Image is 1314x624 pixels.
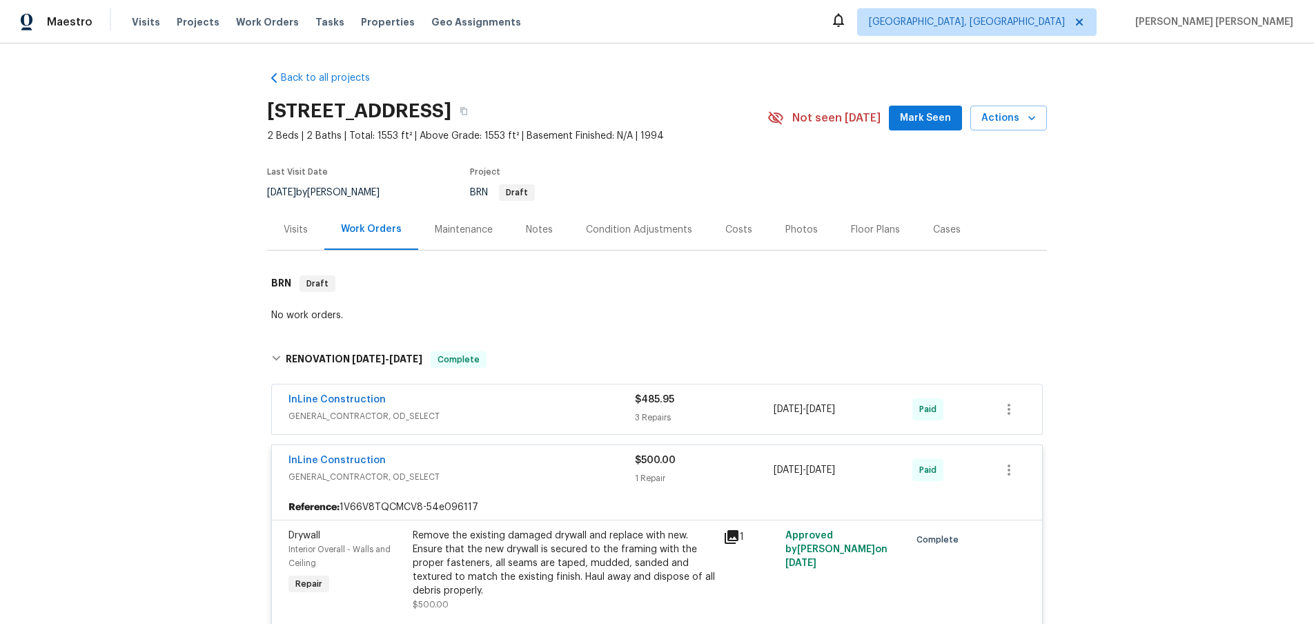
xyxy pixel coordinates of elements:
span: Complete [916,533,964,547]
span: [DATE] [785,558,816,568]
div: 3 Repairs [635,411,774,425]
h6: RENOVATION [286,351,422,368]
span: Visits [132,15,160,29]
span: Repair [290,577,328,591]
span: [DATE] [806,404,835,414]
button: Mark Seen [889,106,962,131]
span: Drywall [288,531,320,540]
span: Projects [177,15,219,29]
span: [DATE] [774,404,803,414]
div: Costs [725,223,752,237]
span: Mark Seen [900,110,951,127]
span: Actions [981,110,1036,127]
div: No work orders. [271,309,1043,322]
span: [GEOGRAPHIC_DATA], [GEOGRAPHIC_DATA] [869,15,1065,29]
div: Remove the existing damaged drywall and replace with new. Ensure that the new drywall is secured ... [413,529,715,598]
button: Actions [970,106,1047,131]
span: Project [470,168,500,176]
span: Maestro [47,15,92,29]
span: Work Orders [236,15,299,29]
span: [DATE] [806,465,835,475]
span: Draft [500,188,533,197]
div: Photos [785,223,818,237]
span: [DATE] [267,188,296,197]
div: Condition Adjustments [586,223,692,237]
div: Cases [933,223,961,237]
span: $500.00 [413,601,449,609]
div: Floor Plans [851,223,900,237]
span: GENERAL_CONTRACTOR, OD_SELECT [288,470,635,484]
a: Back to all projects [267,71,400,85]
span: [DATE] [389,354,422,364]
span: 2 Beds | 2 Baths | Total: 1553 ft² | Above Grade: 1553 ft² | Basement Finished: N/A | 1994 [267,129,767,143]
span: - [774,463,835,477]
div: Visits [284,223,308,237]
span: - [774,402,835,416]
div: Notes [526,223,553,237]
span: [DATE] [774,465,803,475]
span: Last Visit Date [267,168,328,176]
a: InLine Construction [288,456,386,465]
h2: [STREET_ADDRESS] [267,104,451,118]
b: Reference: [288,500,340,514]
span: Properties [361,15,415,29]
div: 1 Repair [635,471,774,485]
span: Paid [919,463,942,477]
span: $500.00 [635,456,676,465]
span: Tasks [315,17,344,27]
div: BRN Draft [267,262,1047,306]
span: Not seen [DATE] [792,111,881,125]
span: $485.95 [635,395,674,404]
div: Work Orders [341,222,402,236]
span: Approved by [PERSON_NAME] on [785,531,888,568]
span: GENERAL_CONTRACTOR, OD_SELECT [288,409,635,423]
div: 1 [723,529,777,545]
span: Interior Overall - Walls and Ceiling [288,545,391,567]
span: Complete [432,353,485,367]
a: InLine Construction [288,395,386,404]
div: Maintenance [435,223,493,237]
div: 1V66V8TQCMCV8-54e096117 [272,495,1042,520]
h6: BRN [271,275,291,292]
span: Geo Assignments [431,15,521,29]
button: Copy Address [451,99,476,124]
span: Paid [919,402,942,416]
span: - [352,354,422,364]
span: Draft [301,277,334,291]
div: by [PERSON_NAME] [267,184,396,201]
span: [PERSON_NAME] [PERSON_NAME] [1130,15,1293,29]
span: [DATE] [352,354,385,364]
div: RENOVATION [DATE]-[DATE]Complete [267,338,1047,382]
span: BRN [470,188,535,197]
